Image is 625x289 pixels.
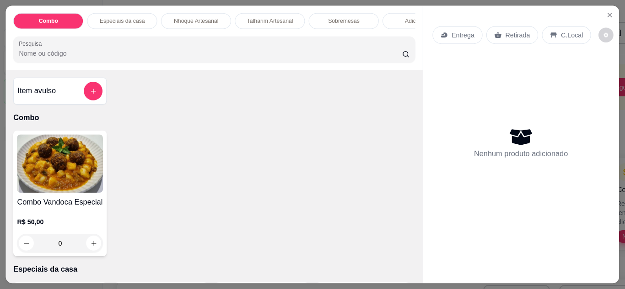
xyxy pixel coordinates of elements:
p: R$ 50,00 [17,217,103,226]
p: Retirada [506,31,530,40]
button: Close [602,8,617,23]
p: Especiais da casa [100,17,145,25]
p: Combo [39,17,58,25]
p: Adicionais [405,17,431,25]
p: Nhoque Artesanal [174,17,218,25]
img: product-image [17,135,103,193]
input: Pesquisa [19,49,402,58]
p: Especiais da casa [13,264,415,275]
p: Combo [13,112,415,123]
p: Entrega [452,31,474,40]
p: Talharim Artesanal [247,17,293,25]
h4: Combo Vandoca Especial [17,196,103,208]
button: decrease-product-quantity [598,28,614,43]
h4: Item avulso [18,85,56,97]
p: Sobremesas [328,17,360,25]
button: add-separate-item [84,82,103,100]
p: C.Local [561,31,583,40]
p: Nenhum produto adicionado [474,148,568,160]
label: Pesquisa [19,40,45,47]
